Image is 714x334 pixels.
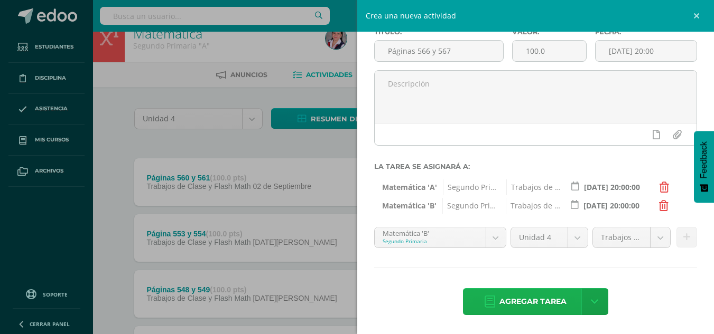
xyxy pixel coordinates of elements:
span: Trabajos de Clase y Flash Math (45.0%) [506,179,564,195]
label: Título: [374,28,504,36]
label: Fecha: [595,28,697,36]
span: Matemática 'A' [382,179,437,195]
input: Título [375,41,503,61]
a: Trabajos de Clase y Flash Math (45.0%) [593,227,671,247]
a: Matemática 'B'Segundo Primaria [375,227,506,247]
span: Segundo Primaria [442,198,500,214]
input: Fecha de entrega [596,41,697,61]
span: Segundo Primaria [443,179,500,195]
span: Trabajos de Clase y Flash Math (45.0%) [506,198,563,214]
button: Feedback - Mostrar encuesta [694,131,714,203]
a: Unidad 4 [511,227,588,247]
span: Agregar tarea [499,289,567,314]
span: Unidad 4 [519,227,560,247]
span: Feedback [699,141,709,178]
div: Matemática 'B' [383,227,478,237]
span: Matemática 'B' [382,198,437,214]
label: Valor: [512,28,587,36]
label: La tarea se asignará a: [374,163,698,170]
input: Puntos máximos [513,41,586,61]
div: Segundo Primaria [383,237,478,245]
span: Trabajos de Clase y Flash Math (45.0%) [601,227,643,247]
